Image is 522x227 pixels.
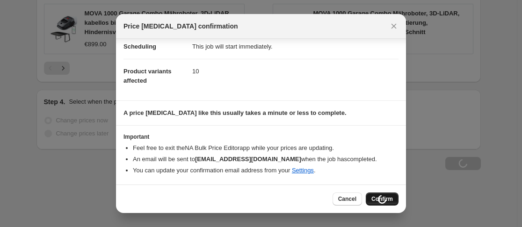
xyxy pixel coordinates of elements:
[387,20,400,33] button: Close
[133,143,399,153] li: Feel free to exit the NA Bulk Price Editor app while your prices are updating.
[133,166,399,175] li: You can update your confirmation email address from your .
[292,167,314,174] a: Settings
[192,59,399,84] dd: 10
[192,34,399,59] dd: This job will start immediately.
[133,155,399,164] li: An email will be sent to when the job has completed .
[338,195,356,203] span: Cancel
[123,109,347,116] b: A price [MEDICAL_DATA] like this usually takes a minute or less to complete.
[123,68,172,84] span: Product variants affected
[195,156,301,163] b: [EMAIL_ADDRESS][DOMAIN_NAME]
[123,133,399,141] h3: Important
[123,21,238,31] span: Price [MEDICAL_DATA] confirmation
[123,43,156,50] span: Scheduling
[333,192,362,206] button: Cancel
